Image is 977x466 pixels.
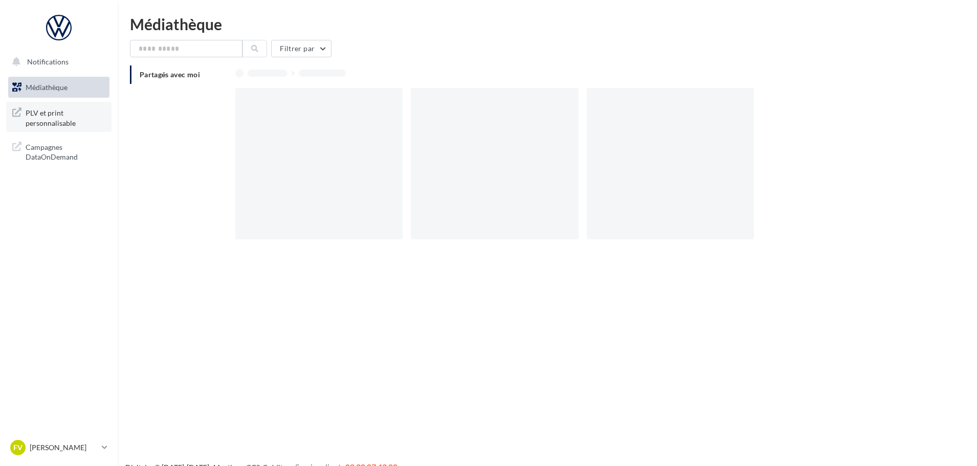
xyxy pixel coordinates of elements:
span: Partagés avec moi [140,70,200,79]
div: Médiathèque [130,16,965,32]
a: Campagnes DataOnDemand [6,136,112,166]
button: Notifications [6,51,107,73]
span: PLV et print personnalisable [26,106,105,128]
span: FV [13,442,23,453]
a: PLV et print personnalisable [6,102,112,132]
button: Filtrer par [271,40,331,57]
span: Notifications [27,57,69,66]
a: Médiathèque [6,77,112,98]
span: Campagnes DataOnDemand [26,140,105,162]
p: [PERSON_NAME] [30,442,98,453]
span: Médiathèque [26,83,68,92]
a: FV [PERSON_NAME] [8,438,109,457]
